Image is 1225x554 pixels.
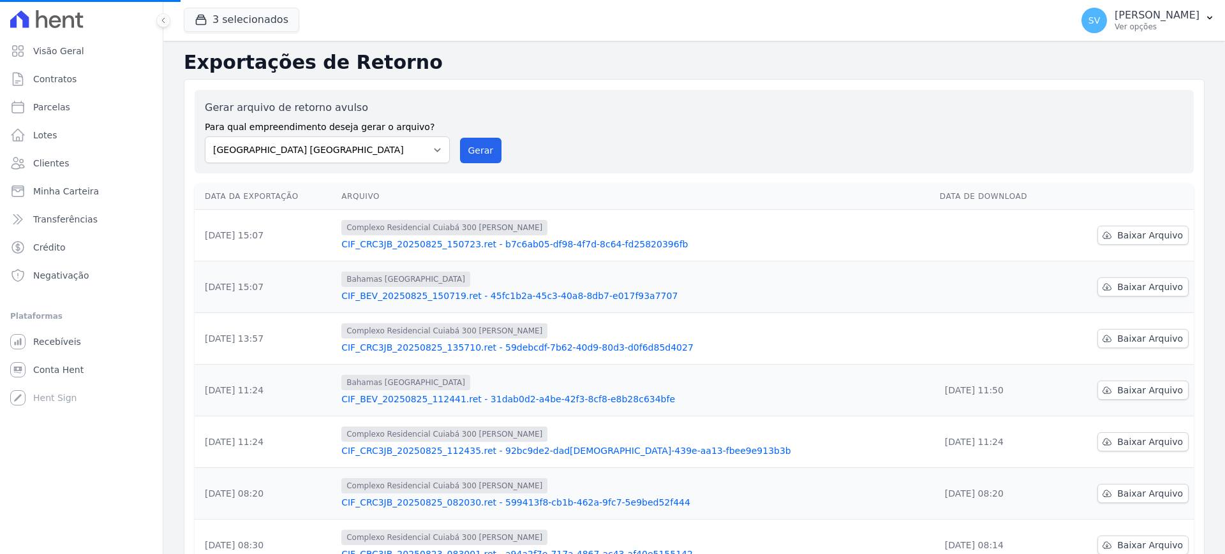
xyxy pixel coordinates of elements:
span: Baixar Arquivo [1117,332,1183,345]
th: Data de Download [935,184,1062,210]
a: Lotes [5,122,158,148]
span: Conta Hent [33,363,84,376]
span: Bahamas [GEOGRAPHIC_DATA] [341,375,470,390]
span: Complexo Residencial Cuiabá 300 [PERSON_NAME] [341,426,547,442]
span: Contratos [33,73,77,85]
span: Complexo Residencial Cuiabá 300 [PERSON_NAME] [341,220,547,235]
label: Gerar arquivo de retorno avulso [205,100,450,115]
button: SV [PERSON_NAME] Ver opções [1071,3,1225,38]
a: Baixar Arquivo [1097,226,1189,245]
td: [DATE] 11:24 [195,365,336,416]
span: Baixar Arquivo [1117,384,1183,397]
a: Clientes [5,150,158,176]
a: Contratos [5,66,158,92]
span: Baixar Arquivo [1117,539,1183,551]
span: Baixar Arquivo [1117,435,1183,448]
td: [DATE] 15:07 [195,261,336,313]
a: Visão Geral [5,38,158,64]
a: Baixar Arquivo [1097,432,1189,451]
a: CIF_BEV_20250825_150719.ret - 45fc1b2a-45c3-40a8-8db7-e017f93a7707 [341,289,930,302]
span: Crédito [33,241,66,254]
div: Plataformas [10,309,152,324]
span: Clientes [33,157,69,170]
h2: Exportações de Retorno [184,51,1205,74]
span: Transferências [33,213,98,226]
a: CIF_CRC3JB_20250825_082030.ret - 599413f8-cb1b-462a-9fc7-5e9bed52f444 [341,496,930,509]
p: [PERSON_NAME] [1115,9,1199,22]
td: [DATE] 11:24 [195,416,336,468]
span: Bahamas [GEOGRAPHIC_DATA] [341,272,470,287]
a: CIF_CRC3JB_20250825_135710.ret - 59debcdf-7b62-40d9-80d3-d0f6d85d4027 [341,341,930,354]
span: Negativação [33,269,89,282]
a: Baixar Arquivo [1097,381,1189,400]
span: SV [1088,16,1100,25]
a: Conta Hent [5,357,158,383]
a: Baixar Arquivo [1097,329,1189,348]
p: Ver opções [1115,22,1199,32]
a: Minha Carteira [5,179,158,204]
button: Gerar [460,138,502,163]
td: [DATE] 08:20 [195,468,336,520]
span: Complexo Residencial Cuiabá 300 [PERSON_NAME] [341,530,547,545]
th: Data da Exportação [195,184,336,210]
a: Recebíveis [5,329,158,354]
span: Recebíveis [33,335,81,348]
span: Lotes [33,129,57,142]
span: Parcelas [33,101,70,113]
span: Baixar Arquivo [1117,281,1183,293]
label: Para qual empreendimento deseja gerar o arquivo? [205,115,450,134]
span: Baixar Arquivo [1117,229,1183,242]
td: [DATE] 08:20 [935,468,1062,520]
td: [DATE] 13:57 [195,313,336,365]
a: CIF_CRC3JB_20250825_112435.ret - 92bc9de2-dad[DEMOGRAPHIC_DATA]-439e-aa13-fbee9e913b3b [341,444,930,457]
span: Baixar Arquivo [1117,487,1183,500]
button: 3 selecionados [184,8,299,32]
a: Parcelas [5,94,158,120]
a: Baixar Arquivo [1097,277,1189,296]
span: Complexo Residencial Cuiabá 300 [PERSON_NAME] [341,323,547,339]
td: [DATE] 11:24 [935,416,1062,468]
span: Minha Carteira [33,185,99,198]
span: Complexo Residencial Cuiabá 300 [PERSON_NAME] [341,478,547,493]
a: CIF_BEV_20250825_112441.ret - 31dab0d2-a4be-42f3-8cf8-e8b28c634bfe [341,393,930,405]
td: [DATE] 11:50 [935,365,1062,416]
td: [DATE] 15:07 [195,210,336,261]
th: Arquivo [336,184,935,210]
a: Crédito [5,235,158,260]
a: Transferências [5,207,158,232]
span: Visão Geral [33,45,84,57]
a: Negativação [5,263,158,288]
a: Baixar Arquivo [1097,484,1189,503]
a: CIF_CRC3JB_20250825_150723.ret - b7c6ab05-df98-4f7d-8c64-fd25820396fb [341,238,930,251]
